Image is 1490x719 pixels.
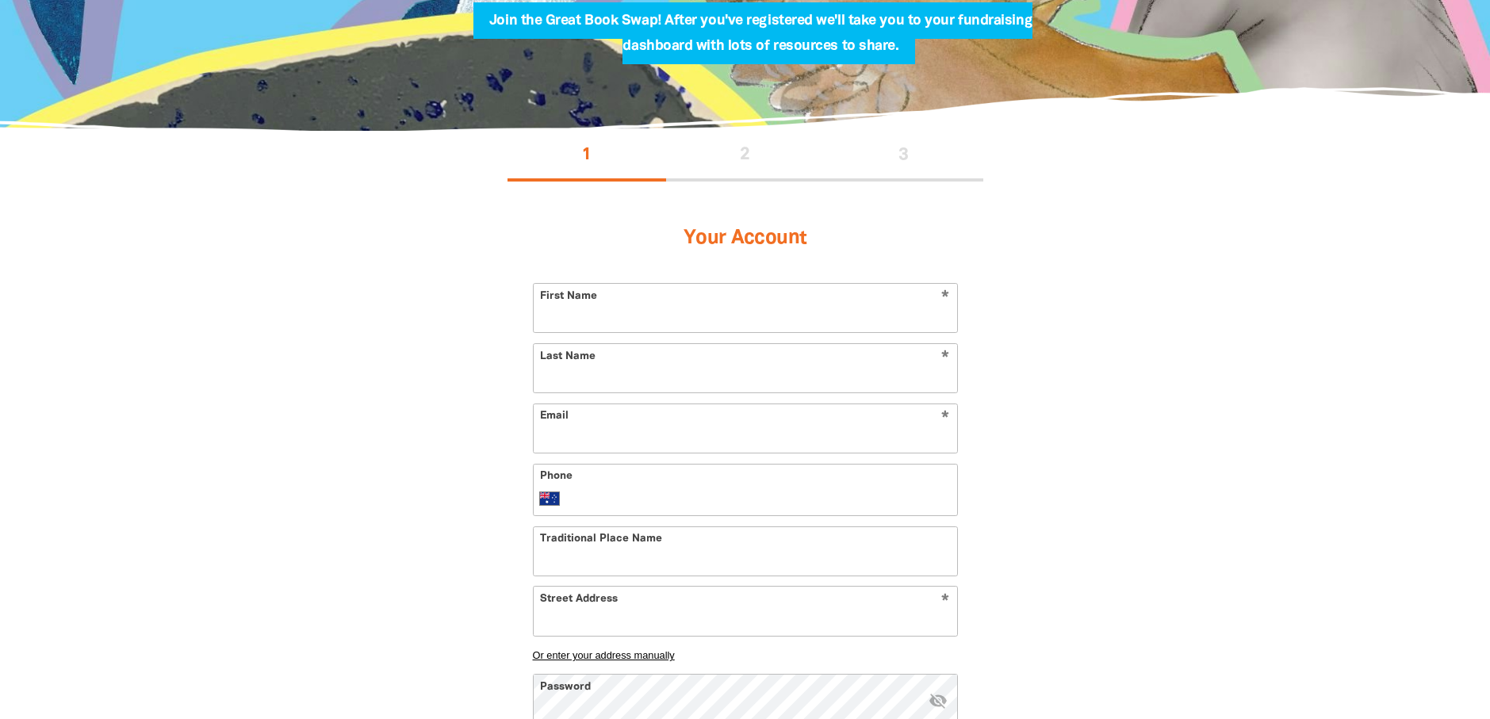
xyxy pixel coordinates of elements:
[508,131,666,182] button: Stage 1
[929,691,948,713] button: visibility_off
[533,207,958,270] h3: Your Account
[929,691,948,710] i: Hide password
[533,649,958,661] button: Or enter your address manually
[489,14,1032,64] span: Join the Great Book Swap! After you've registered we'll take you to your fundraising dashboard wi...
